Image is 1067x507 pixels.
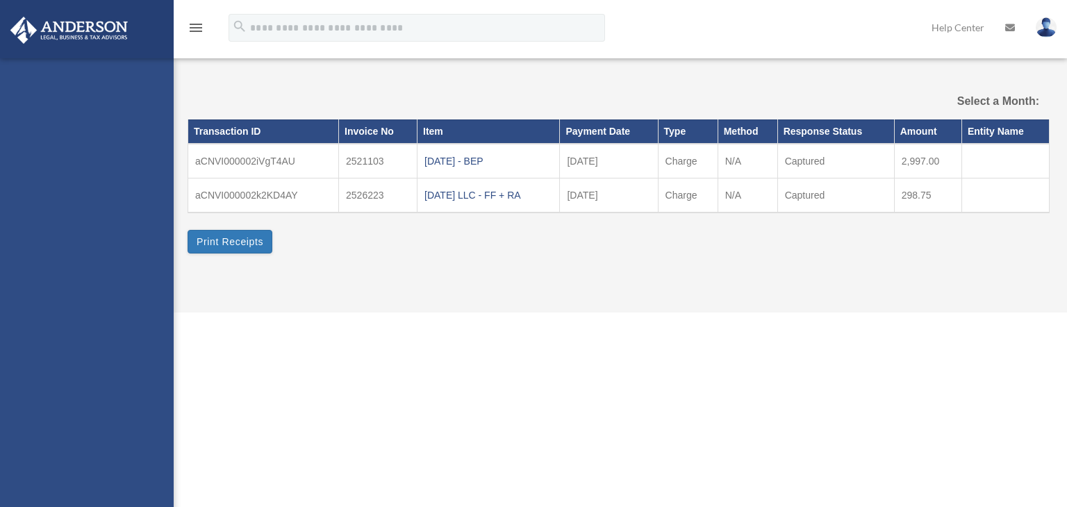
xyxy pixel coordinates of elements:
[188,24,204,36] a: menu
[339,178,417,213] td: 2526223
[777,178,894,213] td: Captured
[188,178,339,213] td: aCNVI000002k2KD4AY
[232,19,247,34] i: search
[188,144,339,178] td: aCNVI000002iVgT4AU
[718,119,777,143] th: Method
[894,144,961,178] td: 2,997.00
[424,151,552,171] div: [DATE] - BEP
[718,178,777,213] td: N/A
[188,119,339,143] th: Transaction ID
[961,119,1049,143] th: Entity Name
[417,119,560,143] th: Item
[188,230,272,253] button: Print Receipts
[339,144,417,178] td: 2521103
[424,185,552,205] div: [DATE] LLC - FF + RA
[658,144,718,178] td: Charge
[339,119,417,143] th: Invoice No
[658,178,718,213] td: Charge
[916,92,1039,111] label: Select a Month:
[894,119,961,143] th: Amount
[718,144,777,178] td: N/A
[560,144,658,178] td: [DATE]
[1036,17,1057,38] img: User Pic
[560,178,658,213] td: [DATE]
[777,144,894,178] td: Captured
[6,17,132,44] img: Anderson Advisors Platinum Portal
[188,19,204,36] i: menu
[894,178,961,213] td: 298.75
[777,119,894,143] th: Response Status
[560,119,658,143] th: Payment Date
[658,119,718,143] th: Type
